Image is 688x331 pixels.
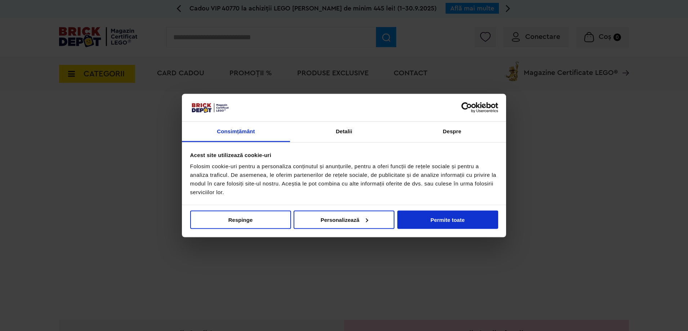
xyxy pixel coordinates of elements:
a: Detalii [290,122,398,142]
button: Respinge [190,210,291,229]
img: siglă [190,102,230,113]
div: Acest site utilizează cookie-uri [190,151,498,159]
div: Folosim cookie-uri pentru a personaliza conținutul și anunțurile, pentru a oferi funcții de rețel... [190,162,498,197]
button: Personalizează [294,210,394,229]
button: Permite toate [397,210,498,229]
a: Consimțământ [182,122,290,142]
a: Usercentrics Cookiebot - opens in a new window [435,102,498,113]
a: Despre [398,122,506,142]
